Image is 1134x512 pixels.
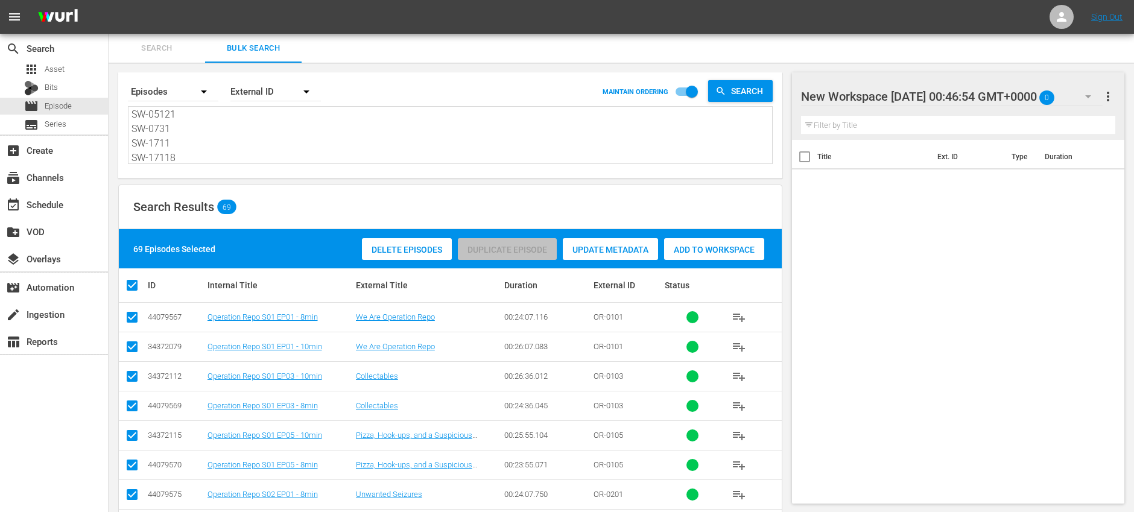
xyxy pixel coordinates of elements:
[732,369,746,384] span: playlist_add
[726,80,773,102] span: Search
[356,371,398,381] a: Collectables
[45,100,72,112] span: Episode
[6,335,21,349] span: Reports
[594,312,623,321] span: OR-0101
[148,342,204,351] div: 34372079
[724,303,753,332] button: playlist_add
[24,99,39,113] span: Episode
[356,312,435,321] a: We Are Operation Repo
[207,401,318,410] a: Operation Repo S01 EP03 - 8min
[212,42,294,55] span: Bulk Search
[116,42,198,55] span: Search
[732,399,746,413] span: playlist_add
[664,238,764,260] button: Add to Workspace
[6,225,21,239] span: VOD
[230,75,321,109] div: External ID
[563,238,658,260] button: Update Metadata
[732,340,746,354] span: playlist_add
[133,200,214,214] span: Search Results
[458,238,557,260] button: Duplicate Episode
[362,238,452,260] button: Delete Episodes
[29,3,87,31] img: ans4CAIJ8jUAAAAAAAAAAAAAAAAAAAAAAAAgQb4GAAAAAAAAAAAAAAAAAAAAAAAAJMjXAAAAAAAAAAAAAAAAAAAAAAAAgAT5G...
[732,458,746,472] span: playlist_add
[504,460,590,469] div: 00:23:55.071
[6,198,21,212] span: Schedule
[362,245,452,254] span: Delete Episodes
[356,280,501,290] div: External Title
[1101,89,1115,104] span: more_vert
[133,243,215,255] div: 69 Episodes Selected
[6,280,21,295] span: Automation
[207,371,322,381] a: Operation Repo S01 EP03 - 10min
[594,490,623,499] span: OR-0201
[724,450,753,479] button: playlist_add
[24,118,39,132] span: Series
[6,308,21,322] span: Ingestion
[817,140,930,174] th: Title
[217,203,236,211] span: 69
[207,280,352,290] div: Internal Title
[563,245,658,254] span: Update Metadata
[504,431,590,440] div: 00:25:55.104
[1091,12,1123,22] a: Sign Out
[504,490,590,499] div: 00:24:07.750
[458,242,557,256] span: Can only bulk duplicate episodes with 20 or fewer episodes
[356,342,435,351] a: We Are Operation Repo
[708,80,773,102] button: Search
[594,342,623,351] span: OR-0101
[6,144,21,158] span: Create
[6,42,21,56] span: Search
[732,487,746,502] span: playlist_add
[930,140,1004,174] th: Ext. ID
[724,362,753,391] button: playlist_add
[148,371,204,381] div: 34372112
[207,342,322,351] a: Operation Repo S01 EP01 - 10min
[594,280,661,290] div: External ID
[6,252,21,267] span: Overlays
[1037,140,1110,174] th: Duration
[207,460,318,469] a: Operation Repo S01 EP05 - 8min
[664,245,764,254] span: Add to Workspace
[148,490,204,499] div: 44079575
[665,280,721,290] div: Status
[148,280,204,290] div: ID
[207,490,318,499] a: Operation Repo S02 EP01 - 8min
[128,75,218,109] div: Episodes
[148,312,204,321] div: 44079567
[7,10,22,24] span: menu
[131,109,772,163] textarea: OR-0101 OR-0103 OR-0105 OR-0201 OR-0203 TR-0106 TR-0108 TR-0109 TR-0113 TR-0117 TR-0125 TR-0126 T...
[732,310,746,324] span: playlist_add
[6,171,21,185] span: Channels
[594,401,623,410] span: OR-0103
[45,63,65,75] span: Asset
[594,460,623,469] span: OR-0105
[594,431,623,440] span: OR-0105
[356,431,477,449] a: Pizza, Hook-ups, and a Suspicious Suitcase
[356,490,422,499] a: Unwanted Seizures
[1004,140,1037,174] th: Type
[356,401,398,410] a: Collectables
[594,371,623,381] span: OR-0103
[724,391,753,420] button: playlist_add
[207,312,318,321] a: Operation Repo S01 EP01 - 8min
[45,81,58,93] span: Bits
[1101,82,1115,111] button: more_vert
[801,80,1103,113] div: New Workspace [DATE] 00:46:54 GMT+0000
[724,421,753,450] button: playlist_add
[207,431,322,440] a: Operation Repo S01 EP05 - 10min
[504,401,590,410] div: 00:24:36.045
[1039,85,1054,110] span: 0
[504,280,590,290] div: Duration
[732,428,746,443] span: playlist_add
[148,401,204,410] div: 44079569
[724,332,753,361] button: playlist_add
[504,312,590,321] div: 00:24:07.116
[148,460,204,469] div: 44079570
[504,342,590,351] div: 00:26:07.083
[24,62,39,77] span: Asset
[24,81,39,95] div: Bits
[45,118,66,130] span: Series
[356,460,477,478] a: Pizza, Hook-ups, and a Suspicious Suitcase
[148,431,204,440] div: 34372115
[603,88,668,96] p: MAINTAIN ORDERING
